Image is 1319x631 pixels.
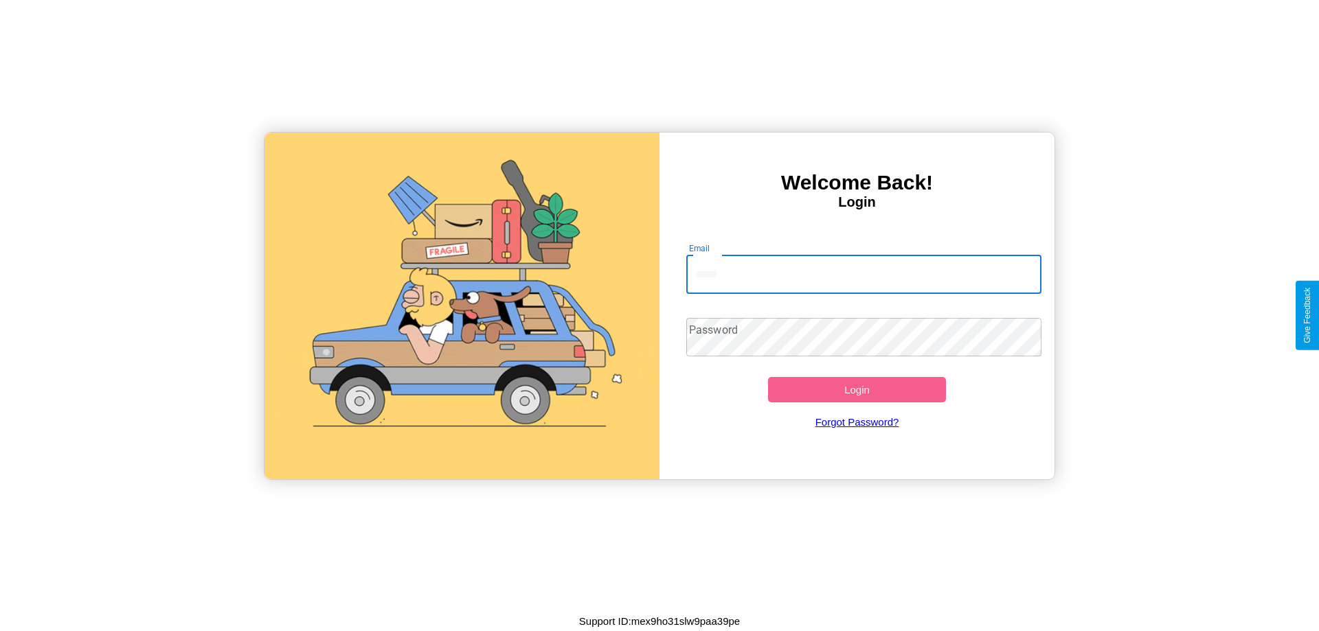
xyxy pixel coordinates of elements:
button: Login [768,377,946,402]
p: Support ID: mex9ho31slw9paa39pe [579,612,740,630]
label: Email [689,242,710,254]
img: gif [264,133,659,479]
div: Give Feedback [1303,288,1312,343]
a: Forgot Password? [679,402,1035,441]
h3: Welcome Back! [659,171,1055,194]
h4: Login [659,194,1055,210]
